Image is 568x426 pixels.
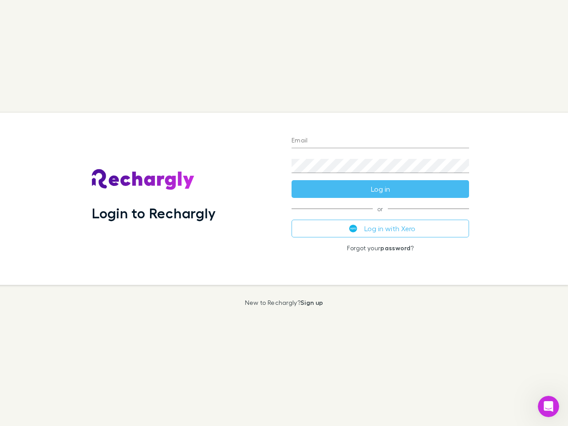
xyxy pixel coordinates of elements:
button: Log in with Xero [292,220,469,237]
p: New to Rechargly? [245,299,323,306]
button: Log in [292,180,469,198]
p: Forgot your ? [292,245,469,252]
img: Rechargly's Logo [92,169,195,190]
h1: Login to Rechargly [92,205,216,221]
img: Xero's logo [349,225,357,233]
a: Sign up [300,299,323,306]
a: password [380,244,410,252]
iframe: Intercom live chat [538,396,559,417]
